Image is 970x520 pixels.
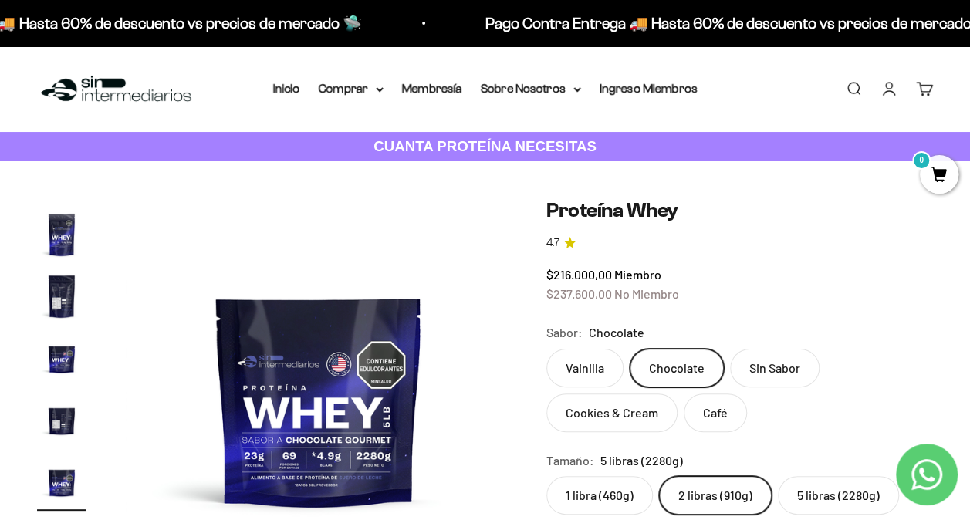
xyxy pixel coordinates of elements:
[546,235,933,252] a: 4.74.7 de 5.0 estrellas
[373,138,597,154] strong: CUANTA PROTEÍNA NECESITAS
[37,457,86,511] button: Ir al artículo 12
[546,267,612,282] span: $216.000,00
[37,395,86,449] button: Ir al artículo 11
[37,210,86,264] button: Ir al artículo 8
[546,451,594,471] legend: Tamaño:
[481,79,581,99] summary: Sobre Nosotros
[600,82,698,95] a: Ingreso Miembros
[546,235,559,252] span: 4.7
[37,457,86,506] img: Proteína Whey
[920,167,958,184] a: 0
[546,286,612,301] span: $237.600,00
[37,395,86,444] img: Proteína Whey
[589,322,644,343] span: Chocolate
[600,451,683,471] span: 5 libras (2280g)
[37,272,86,321] img: Proteína Whey
[614,286,679,301] span: No Miembro
[546,198,933,222] h1: Proteína Whey
[37,333,86,387] button: Ir al artículo 10
[37,210,86,259] img: Proteína Whey
[546,322,583,343] legend: Sabor:
[37,272,86,326] button: Ir al artículo 9
[37,333,86,383] img: Proteína Whey
[319,79,384,99] summary: Comprar
[402,82,462,95] a: Membresía
[912,151,931,170] mark: 0
[273,82,300,95] a: Inicio
[614,267,661,282] span: Miembro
